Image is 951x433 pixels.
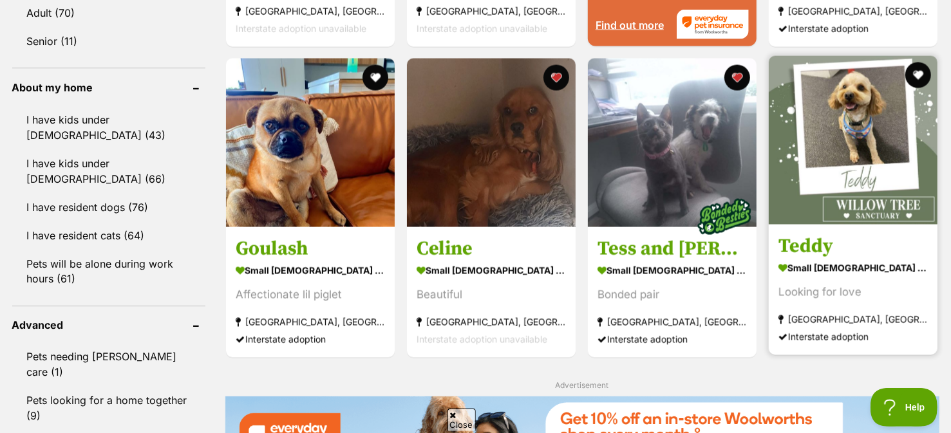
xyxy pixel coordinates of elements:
div: LEARN MORE [79,118,136,129]
strong: [GEOGRAPHIC_DATA], [GEOGRAPHIC_DATA] [417,2,566,19]
strong: small [DEMOGRAPHIC_DATA] Dog [598,261,747,280]
a: Senior (11) [12,28,205,55]
header: About my home [12,82,205,93]
strong: small [DEMOGRAPHIC_DATA] Dog [236,261,385,280]
a: Goulash small [DEMOGRAPHIC_DATA] Dog Affectionate lil piglet [GEOGRAPHIC_DATA], [GEOGRAPHIC_DATA]... [226,227,395,358]
h3: Celine [417,237,566,261]
button: favourite [363,65,388,91]
strong: small [DEMOGRAPHIC_DATA] Dog [417,261,566,280]
span: Advertisement [555,381,608,391]
button: favourite [906,62,932,88]
strong: [GEOGRAPHIC_DATA], [GEOGRAPHIC_DATA] [598,313,747,331]
iframe: Help Scout Beacon - Open [871,388,938,427]
h3: Goulash [236,237,385,261]
strong: small [DEMOGRAPHIC_DATA] Dog [778,259,928,277]
div: Interstate adoption [236,331,385,348]
strong: [GEOGRAPHIC_DATA], [GEOGRAPHIC_DATA] [236,2,385,19]
div: Bonded pair [598,286,747,304]
span: Interstate adoption unavailable [417,334,547,345]
div: Affectionate lil piglet [236,286,385,304]
h3: Tess and [PERSON_NAME] [598,237,747,261]
div: Interstate adoption [778,328,928,345]
a: I have kids under [DEMOGRAPHIC_DATA] (43) [12,106,205,149]
button: favourite [724,65,750,91]
a: Teddy small [DEMOGRAPHIC_DATA] Dog Looking for love [GEOGRAPHIC_DATA], [GEOGRAPHIC_DATA] Intersta... [769,225,937,355]
img: bonded besties [692,185,757,249]
div: Looking for love [778,284,928,301]
strong: [GEOGRAPHIC_DATA], [GEOGRAPHIC_DATA] [778,311,928,328]
img: Goulash - Pug Dog [226,59,395,227]
header: Advanced [12,320,205,331]
h3: Teddy [778,234,928,259]
div: Interstate adoption [598,331,747,348]
a: Tess and [PERSON_NAME] small [DEMOGRAPHIC_DATA] Dog Bonded pair [GEOGRAPHIC_DATA], [GEOGRAPHIC_DA... [588,227,757,358]
a: Celine small [DEMOGRAPHIC_DATA] Dog Beautiful [GEOGRAPHIC_DATA], [GEOGRAPHIC_DATA] Interstate ado... [407,227,576,358]
button: favourite [543,65,569,91]
a: I have kids under [DEMOGRAPHIC_DATA] (66) [12,150,205,192]
img: Teddy - Cavalier King Charles Spaniel Dog [769,56,937,225]
strong: [GEOGRAPHIC_DATA], [GEOGRAPHIC_DATA] [778,2,928,19]
span: Interstate adoption unavailable [417,23,547,33]
div: Beautiful [417,286,566,304]
span: Interstate adoption unavailable [236,23,366,33]
a: Pets needing [PERSON_NAME] care (1) [12,344,205,386]
a: Pets will be alone during work hours (61) [12,250,205,293]
img: Celine - Cocker Spaniel Dog [407,59,576,227]
img: Tess and Miley - Jack Russell Terrier Dog [588,59,757,227]
div: Interstate adoption [778,19,928,37]
a: I have resident cats (64) [12,222,205,249]
a: I have resident dogs (76) [12,194,205,221]
strong: [GEOGRAPHIC_DATA], [GEOGRAPHIC_DATA] [417,313,566,331]
a: Pets looking for a home together (9) [12,387,205,430]
span: Close [447,409,476,431]
strong: [GEOGRAPHIC_DATA], [GEOGRAPHIC_DATA] [236,313,385,331]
